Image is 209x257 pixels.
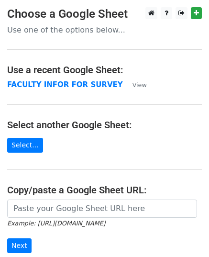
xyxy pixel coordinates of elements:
input: Next [7,238,32,253]
h4: Select another Google Sheet: [7,119,202,131]
h4: Use a recent Google Sheet: [7,64,202,76]
small: Example: [URL][DOMAIN_NAME] [7,220,105,227]
input: Paste your Google Sheet URL here [7,200,197,218]
h3: Choose a Google Sheet [7,7,202,21]
h4: Copy/paste a Google Sheet URL: [7,184,202,196]
p: Use one of the options below... [7,25,202,35]
small: View [132,81,147,89]
a: FACULTY INFOR FOR SURVEY [7,80,123,89]
a: Select... [7,138,43,153]
a: View [123,80,147,89]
